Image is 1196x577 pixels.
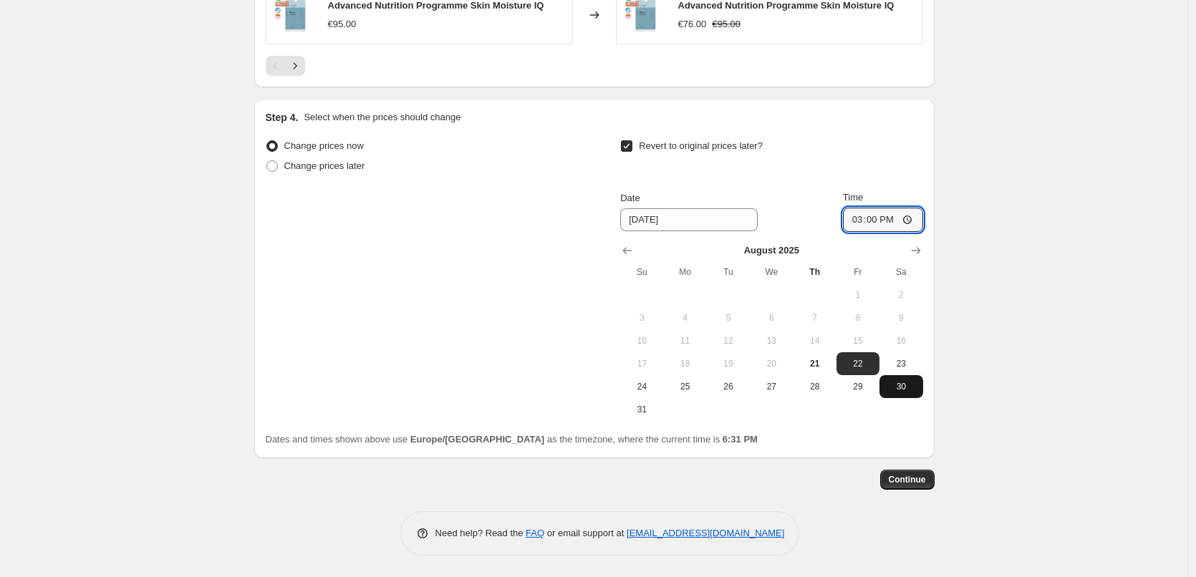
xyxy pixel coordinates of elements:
span: 17 [626,358,657,369]
span: 13 [756,335,787,346]
a: [EMAIL_ADDRESS][DOMAIN_NAME] [627,528,784,538]
span: Date [620,193,640,203]
span: Th [799,266,830,278]
th: Sunday [620,261,663,283]
span: Continue [889,474,926,485]
button: Friday August 29 2025 [836,375,879,398]
span: 5 [713,312,744,324]
button: Tuesday August 26 2025 [707,375,750,398]
span: 9 [885,312,917,324]
button: Wednesday August 20 2025 [750,352,793,375]
span: €76.00 [678,19,707,29]
span: Change prices now [284,140,364,151]
button: Saturday August 16 2025 [879,329,922,352]
button: Wednesday August 27 2025 [750,375,793,398]
span: €95.00 [328,19,357,29]
button: Tuesday August 19 2025 [707,352,750,375]
span: 18 [670,358,701,369]
span: €95.00 [712,19,741,29]
span: 28 [799,381,830,392]
span: Dates and times shown above use as the timezone, where the current time is [266,434,758,445]
span: 2 [885,289,917,301]
span: 20 [756,358,787,369]
button: Friday August 15 2025 [836,329,879,352]
th: Wednesday [750,261,793,283]
span: 25 [670,381,701,392]
span: 11 [670,335,701,346]
button: Sunday August 10 2025 [620,329,663,352]
button: Show next month, September 2025 [906,241,926,261]
button: Thursday August 7 2025 [793,306,836,329]
button: Saturday August 23 2025 [879,352,922,375]
button: Saturday August 30 2025 [879,375,922,398]
button: Sunday August 31 2025 [620,398,663,421]
th: Tuesday [707,261,750,283]
span: 3 [626,312,657,324]
span: 7 [799,312,830,324]
span: 12 [713,335,744,346]
span: 26 [713,381,744,392]
span: 16 [885,335,917,346]
button: Tuesday August 5 2025 [707,306,750,329]
button: Continue [880,470,935,490]
h2: Step 4. [266,110,299,125]
th: Thursday [793,261,836,283]
th: Saturday [879,261,922,283]
span: 21 [799,358,830,369]
span: We [756,266,787,278]
span: 1 [842,289,874,301]
p: Select when the prices should change [304,110,460,125]
button: Show previous month, July 2025 [617,241,637,261]
button: Monday August 4 2025 [664,306,707,329]
button: Sunday August 3 2025 [620,306,663,329]
button: Saturday August 2 2025 [879,283,922,306]
span: Fr [842,266,874,278]
th: Friday [836,261,879,283]
span: 31 [626,404,657,415]
button: Tuesday August 12 2025 [707,329,750,352]
button: Monday August 25 2025 [664,375,707,398]
b: Europe/[GEOGRAPHIC_DATA] [410,434,544,445]
button: Friday August 8 2025 [836,306,879,329]
span: Change prices later [284,160,365,171]
b: 6:31 PM [723,434,758,445]
input: 12:00 [843,208,923,232]
span: 8 [842,312,874,324]
button: Saturday August 9 2025 [879,306,922,329]
button: Wednesday August 6 2025 [750,306,793,329]
span: Revert to original prices later? [639,140,763,151]
span: Need help? Read the [435,528,526,538]
span: 27 [756,381,787,392]
button: Wednesday August 13 2025 [750,329,793,352]
button: Friday August 22 2025 [836,352,879,375]
span: 29 [842,381,874,392]
a: FAQ [526,528,544,538]
span: Tu [713,266,744,278]
button: Next [285,56,305,76]
span: 14 [799,335,830,346]
button: Monday August 11 2025 [664,329,707,352]
span: 10 [626,335,657,346]
span: 30 [885,381,917,392]
span: Sa [885,266,917,278]
span: 22 [842,358,874,369]
span: or email support at [544,528,627,538]
button: Sunday August 24 2025 [620,375,663,398]
button: Sunday August 17 2025 [620,352,663,375]
button: Thursday August 14 2025 [793,329,836,352]
span: 4 [670,312,701,324]
nav: Pagination [266,56,305,76]
span: 15 [842,335,874,346]
span: 19 [713,358,744,369]
input: 8/21/2025 [620,208,758,231]
button: Monday August 18 2025 [664,352,707,375]
span: 6 [756,312,787,324]
th: Monday [664,261,707,283]
button: Friday August 1 2025 [836,283,879,306]
span: Time [843,192,863,203]
button: Today Thursday August 21 2025 [793,352,836,375]
span: 23 [885,358,917,369]
button: Thursday August 28 2025 [793,375,836,398]
span: Mo [670,266,701,278]
span: Su [626,266,657,278]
